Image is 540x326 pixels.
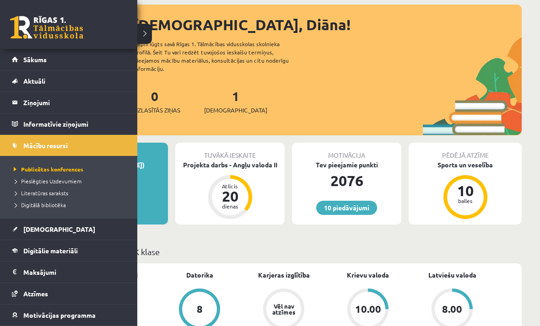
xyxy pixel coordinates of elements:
a: Projekta darbs - Angļu valoda II Atlicis 20 dienas [175,160,285,220]
a: Datorika [186,270,213,280]
span: Motivācijas programma [23,311,96,319]
div: Motivācija [292,143,401,160]
div: dienas [216,203,244,209]
span: [DEMOGRAPHIC_DATA] [204,106,267,115]
div: Tev pieejamie punkti [292,160,401,170]
a: 0Neizlasītās ziņas [129,88,180,115]
span: Pieslēgties Uzdevumiem [11,177,81,185]
a: Karjeras izglītība [258,270,310,280]
a: Digitālā bibliotēka [11,201,128,209]
a: Informatīvie ziņojumi [12,113,126,134]
div: Vēl nav atzīmes [271,303,297,315]
a: Rīgas 1. Tālmācības vidusskola [10,16,83,39]
a: Digitālie materiāli [12,240,126,261]
p: Mācību plāns 12.c1 JK klase [59,246,518,258]
legend: Ziņojumi [23,92,126,113]
legend: Informatīvie ziņojumi [23,113,126,134]
a: Krievu valoda [347,270,389,280]
div: 8 [197,304,203,314]
a: Atzīmes [12,283,126,304]
span: Neizlasītās ziņas [129,106,180,115]
a: Literatūras saraksts [11,189,128,197]
a: Motivācijas programma [12,305,126,326]
legend: Maksājumi [23,262,126,283]
span: Sākums [23,55,47,64]
a: Sākums [12,49,126,70]
span: Aktuāli [23,77,45,85]
span: Digitālā bibliotēka [11,201,66,208]
div: 20 [216,189,244,203]
a: [DEMOGRAPHIC_DATA] [12,219,126,240]
div: Pēdējā atzīme [409,143,522,160]
a: Maksājumi [12,262,126,283]
div: [DEMOGRAPHIC_DATA], Diāna! [133,14,522,36]
div: Sports un veselība [409,160,522,170]
a: 10 piedāvājumi [316,201,377,215]
a: Mācību resursi [12,135,126,156]
span: Digitālie materiāli [23,246,78,255]
span: Publicētas konferences [11,166,83,173]
div: Laipni lūgts savā Rīgas 1. Tālmācības vidusskolas skolnieka profilā. Šeit Tu vari redzēt tuvojošo... [134,40,305,73]
a: Ziņojumi [12,92,126,113]
div: 10 [452,183,479,198]
div: Projekta darbs - Angļu valoda II [175,160,285,170]
span: [DEMOGRAPHIC_DATA] [23,225,95,233]
span: Mācību resursi [23,141,68,150]
a: Pieslēgties Uzdevumiem [11,177,128,185]
a: Publicētas konferences [11,165,128,173]
div: 10.00 [355,304,381,314]
div: Atlicis [216,183,244,189]
span: Literatūras saraksts [11,189,68,197]
a: Latviešu valoda [428,270,476,280]
a: Sports un veselība 10 balles [409,160,522,220]
div: balles [452,198,479,203]
div: Tuvākā ieskaite [175,143,285,160]
div: 2076 [292,170,401,192]
div: 8.00 [442,304,462,314]
a: Aktuāli [12,70,126,91]
a: 1[DEMOGRAPHIC_DATA] [204,88,267,115]
span: Atzīmes [23,289,48,298]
